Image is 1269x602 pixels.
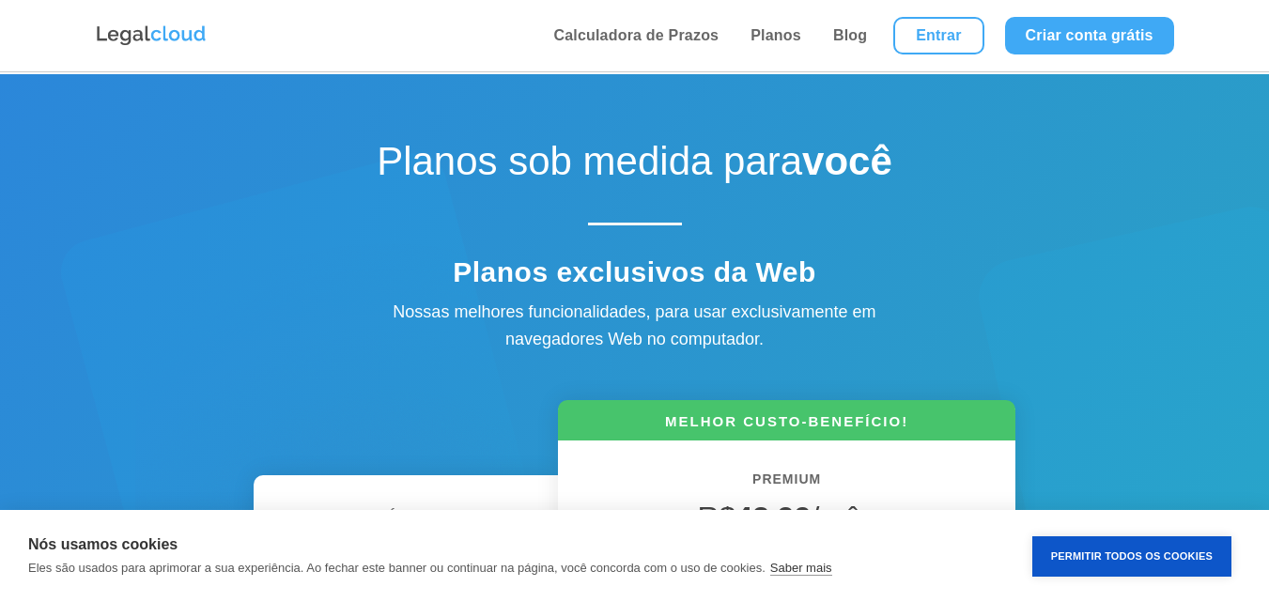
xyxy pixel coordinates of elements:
[282,503,530,537] h6: BÁSICO
[306,138,964,194] h1: Planos sob medida para
[28,536,178,552] strong: Nós usamos cookies
[586,469,986,501] h6: PREMIUM
[28,561,766,575] p: Eles são usados para aprimorar a sua experiência. Ao fechar este banner ou continuar na página, v...
[770,561,832,576] a: Saber mais
[306,255,964,299] h4: Planos exclusivos da Web
[353,299,917,353] div: Nossas melhores funcionalidades, para usar exclusivamente em navegadores Web no computador.
[893,17,983,54] a: Entrar
[95,23,208,48] img: Logo da Legalcloud
[735,501,811,534] strong: 43,99
[697,501,875,534] span: R$ /mês
[1032,536,1231,577] button: Permitir Todos os Cookies
[558,411,1014,440] h6: MELHOR CUSTO-BENEFÍCIO!
[1005,17,1174,54] a: Criar conta grátis
[802,139,892,183] strong: você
